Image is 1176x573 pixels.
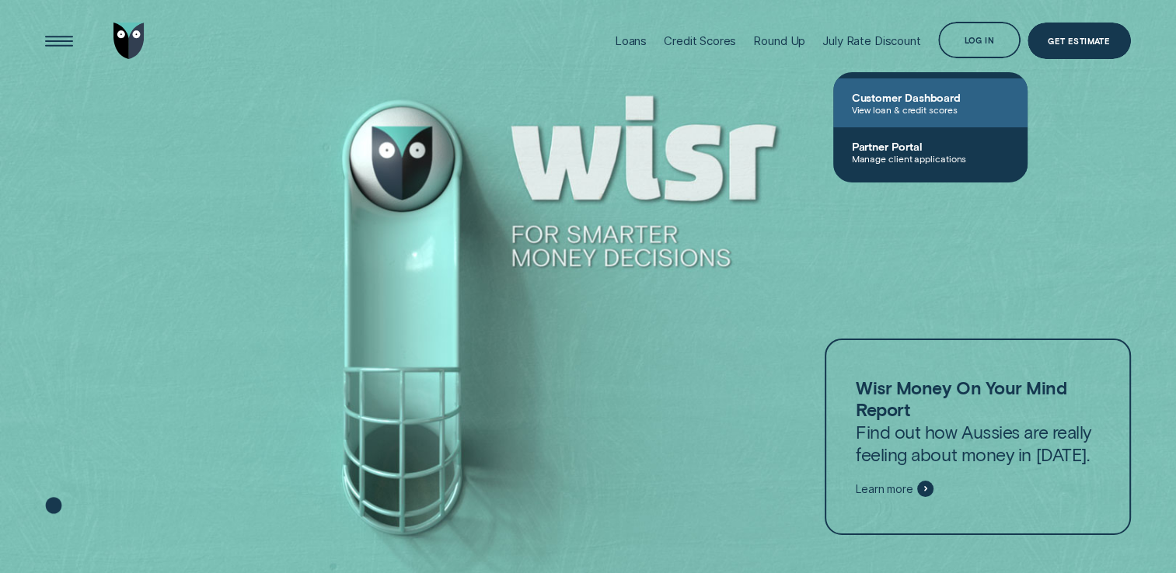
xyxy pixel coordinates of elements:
button: Open Menu [40,23,78,60]
img: Wisr [113,23,145,60]
span: Customer Dashboard [852,91,1009,104]
div: July Rate Discount [822,33,920,48]
span: Learn more [856,482,913,496]
span: View loan & credit scores [852,104,1009,115]
div: Loans [615,33,647,48]
span: Manage client applications [852,153,1009,164]
div: Round Up [753,33,805,48]
span: Partner Portal [852,140,1009,153]
strong: Wisr Money On Your Mind Report [856,377,1066,421]
p: Find out how Aussies are really feeling about money in [DATE]. [856,377,1100,466]
a: Wisr Money On Your Mind ReportFind out how Aussies are really feeling about money in [DATE].Learn... [825,339,1130,535]
a: Customer DashboardView loan & credit scores [833,78,1028,127]
button: Log in [938,22,1021,59]
a: Get Estimate [1028,23,1131,60]
a: Partner PortalManage client applications [833,127,1028,176]
div: Credit Scores [664,33,736,48]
